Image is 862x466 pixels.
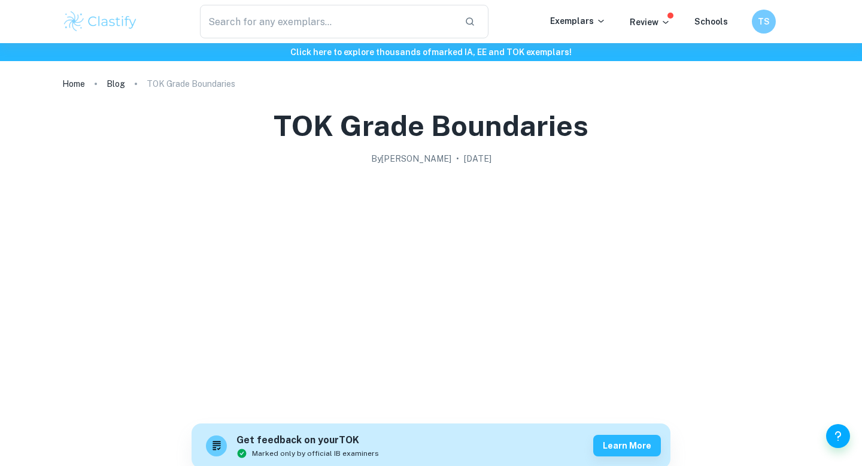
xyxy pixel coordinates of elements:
button: Help and Feedback [826,424,850,448]
img: Clastify logo [62,10,138,34]
h6: Get feedback on your TOK [236,433,379,448]
h2: By [PERSON_NAME] [371,152,451,165]
button: TS [752,10,776,34]
p: Exemplars [550,14,606,28]
input: Search for any exemplars... [200,5,455,38]
h6: Click here to explore thousands of marked IA, EE and TOK exemplars ! [2,46,860,59]
a: Home [62,75,85,92]
span: Marked only by official IB examiners [252,448,379,459]
a: Blog [107,75,125,92]
h6: TS [757,15,771,28]
a: Schools [694,17,728,26]
p: TOK Grade Boundaries [147,77,235,90]
button: Learn more [593,435,661,456]
h1: TOK Grade Boundaries [274,107,588,145]
h2: [DATE] [464,152,491,165]
p: • [456,152,459,165]
img: TOK Grade Boundaries cover image [192,170,670,410]
p: Review [630,16,670,29]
